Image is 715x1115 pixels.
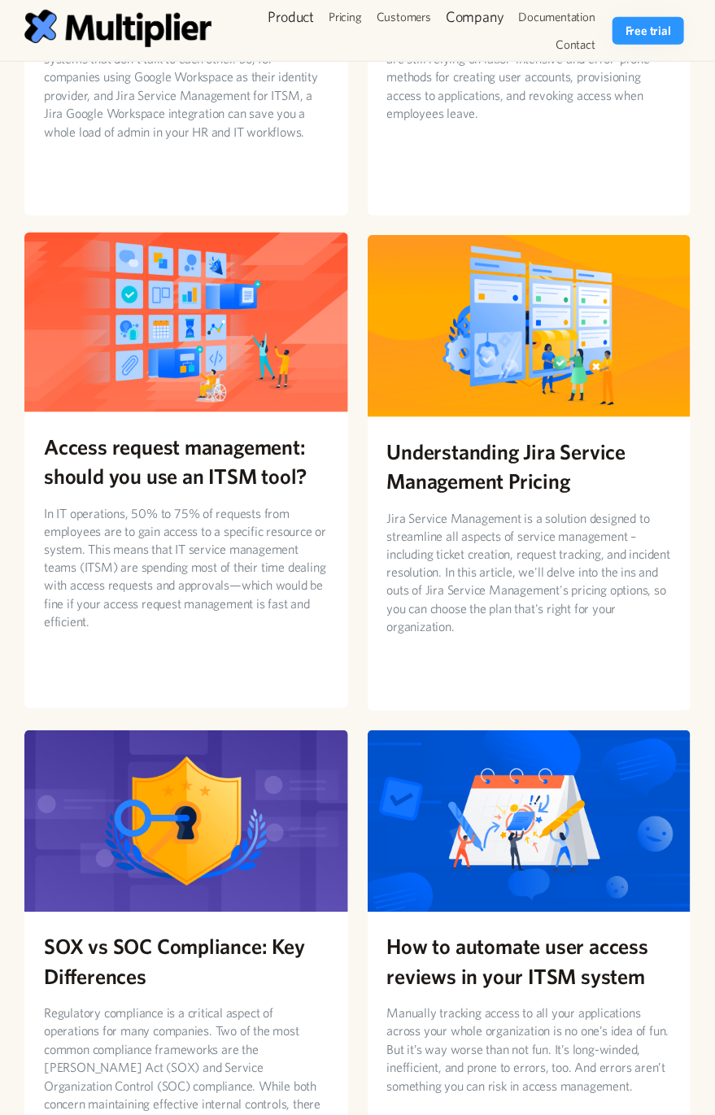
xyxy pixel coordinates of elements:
a: Understanding Jira Service Management PricingJira Service Management is a solution designed to st... [368,235,691,711]
a: Free trial [613,17,684,45]
p: In IT operations, 50% to 75% of requests from employees are to gain access to a specific resource... [44,504,329,632]
p: Manually tracking access to all your applications across your whole organization is no one’s idea... [387,1004,672,1095]
h2: SOX vs SOC Compliance: Key Differences [44,932,329,991]
h2: Access request management: should you use an ITSM tool? [44,432,329,491]
div: Company [438,3,512,31]
a: Customers [369,3,438,31]
p: Jira Service Management is a solution designed to streamline all aspects of service management – ... [387,509,672,637]
h2: How to automate user access reviews in your ITSM system [387,932,672,991]
a: Pricing [321,3,369,31]
div: Product [261,3,322,31]
img: How to automate user access reviews in your ITSM system [368,730,691,912]
a: Documentation [512,3,603,31]
div: Company [446,7,504,27]
img: Access request management: should you use an ITSM tool? [24,230,348,412]
a: Access request management: should you use an ITSM tool?In IT operations, 50% to 75% of requests f... [24,230,348,706]
img: Understanding Jira Service Management Pricing [368,235,691,417]
div: Product [268,7,315,27]
h2: Understanding Jira Service Management Pricing [387,437,672,496]
a: Contact [548,31,603,59]
img: SOX vs SOC Compliance: Key Differences [24,730,348,912]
